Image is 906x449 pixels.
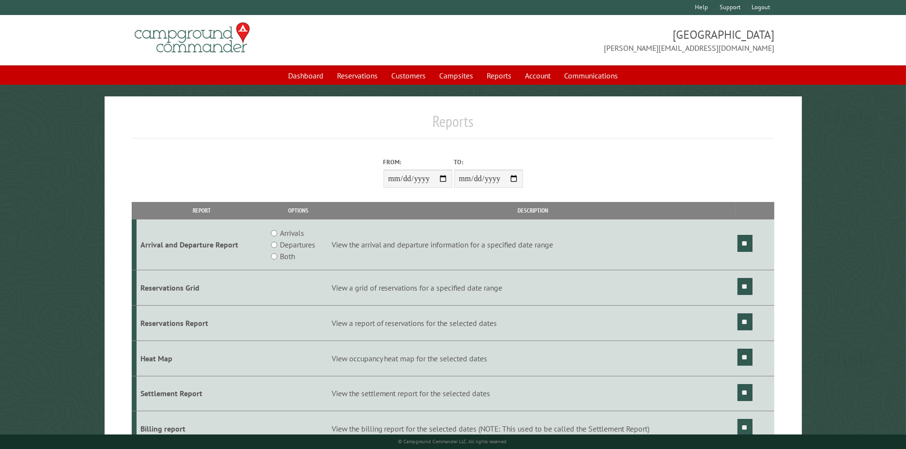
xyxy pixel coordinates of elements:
[137,202,267,219] th: Report
[330,219,736,270] td: View the arrival and departure information for a specified date range
[454,157,523,167] label: To:
[132,112,775,139] h1: Reports
[280,250,295,262] label: Both
[280,227,304,239] label: Arrivals
[558,66,624,85] a: Communications
[384,157,452,167] label: From:
[137,376,267,411] td: Settlement Report
[137,341,267,376] td: Heat Map
[385,66,431,85] a: Customers
[330,270,736,306] td: View a grid of reservations for a specified date range
[137,270,267,306] td: Reservations Grid
[433,66,479,85] a: Campsites
[330,376,736,411] td: View the settlement report for the selected dates
[137,219,267,270] td: Arrival and Departure Report
[282,66,329,85] a: Dashboard
[330,202,736,219] th: Description
[137,411,267,447] td: Billing report
[330,411,736,447] td: View the billing report for the selected dates (NOTE: This used to be called the Settlement Report)
[481,66,517,85] a: Reports
[280,239,315,250] label: Departures
[137,305,267,341] td: Reservations Report
[132,19,253,57] img: Campground Commander
[453,27,775,54] span: [GEOGRAPHIC_DATA] [PERSON_NAME][EMAIL_ADDRESS][DOMAIN_NAME]
[399,438,508,445] small: © Campground Commander LLC. All rights reserved.
[267,202,330,219] th: Options
[331,66,384,85] a: Reservations
[519,66,556,85] a: Account
[330,341,736,376] td: View occupancy heat map for the selected dates
[330,305,736,341] td: View a report of reservations for the selected dates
